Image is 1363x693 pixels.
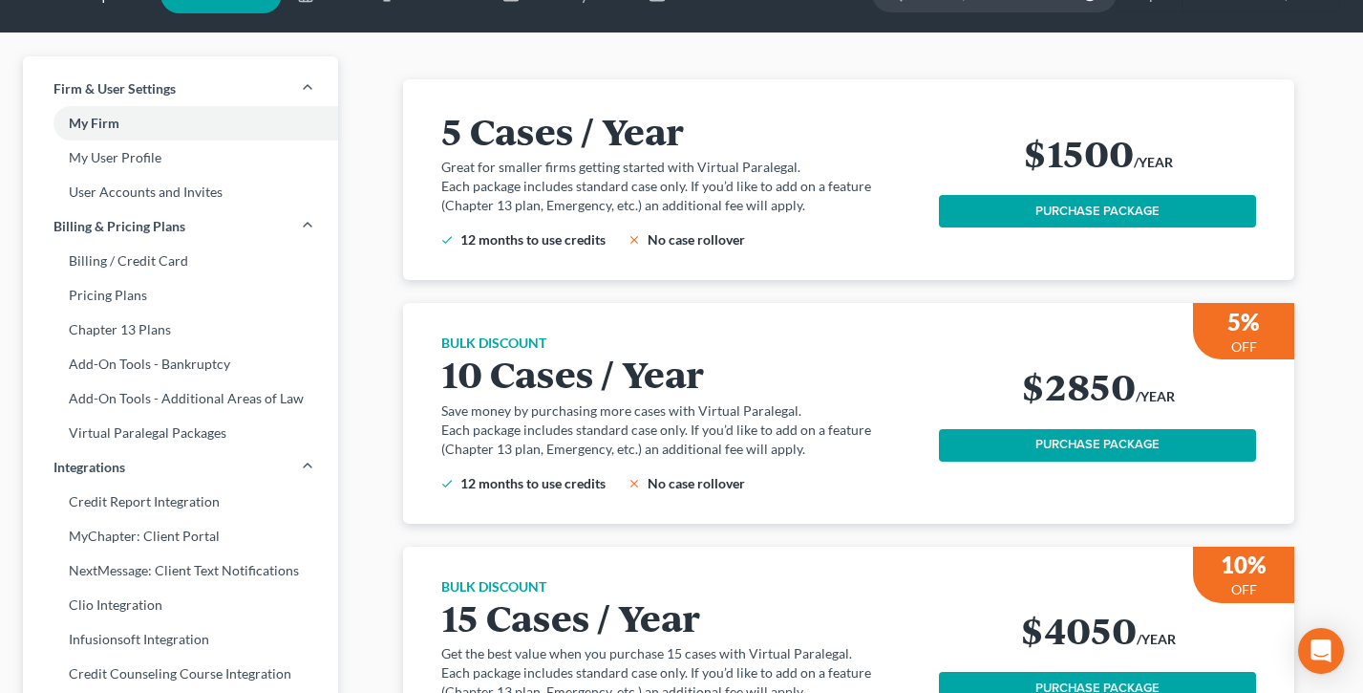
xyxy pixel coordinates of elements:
[1227,307,1260,337] h3: 5%
[441,421,917,459] p: Each package includes standard case only. If you’d like to add on a feature (Chapter 13 plan, Eme...
[1231,580,1257,599] p: OFF
[53,79,176,98] span: Firm & User Settings
[23,175,338,209] a: User Accounts and Invites
[23,588,338,622] a: Clio Integration
[23,141,338,175] a: My User Profile
[1231,337,1257,357] p: OFF
[441,353,917,393] h2: 10 Cases / Year
[23,450,338,485] a: Integrations
[1020,609,1137,649] h2: $4050
[441,577,917,596] h6: BULK DISCOUNT
[23,106,338,141] a: My Firm
[53,458,125,477] span: Integrations
[23,72,338,106] a: Firm & User Settings
[1134,153,1173,172] h6: /YEAR
[23,657,338,691] a: Credit Counseling Course Integration
[23,519,338,553] a: MyChapter: Client Portal
[23,381,338,416] a: Add-On Tools - Additional Areas of Law
[23,347,338,381] a: Add-On Tools - Bankruptcy
[23,622,338,657] a: Infusionsoft Integration
[441,110,917,150] h2: 5 Cases / Year
[1298,628,1344,674] div: Open Intercom Messenger
[441,177,917,215] p: Each package includes standard case only. If you’d like to add on a feature (Chapter 13 plan, Eme...
[939,429,1256,462] button: PURCHASE PACKAGE
[23,485,338,519] a: Credit Report Integration
[1023,132,1134,172] h2: $1500
[939,195,1256,227] button: PURCHASE PACKAGE
[648,475,745,491] span: No case rollover
[441,158,917,177] p: Great for smaller firms getting started with Virtual Paralegal.
[23,278,338,313] a: Pricing Plans
[1221,550,1267,580] h3: 10%
[441,401,917,421] p: Save money by purchasing more cases with Virtual Paralegal.
[23,244,338,278] a: Billing / Credit Card
[23,416,338,450] a: Virtual Paralegal Packages
[53,217,185,236] span: Billing & Pricing Plans
[441,334,917,353] h6: BULK DISCOUNT
[648,231,745,248] span: No case rollover
[23,209,338,244] a: Billing & Pricing Plans
[441,596,917,637] h2: 15 Cases / Year
[441,644,917,663] p: Get the best value when you purchase 15 cases with Virtual Paralegal.
[23,313,338,347] a: Chapter 13 Plans
[23,553,338,588] a: NextMessage: Client Text Notifications
[1136,387,1175,406] h6: /YEAR
[460,231,606,248] span: 12 months to use credits
[1021,365,1136,405] h2: $2850
[460,475,606,491] span: 12 months to use credits
[1137,630,1176,649] h6: /YEAR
